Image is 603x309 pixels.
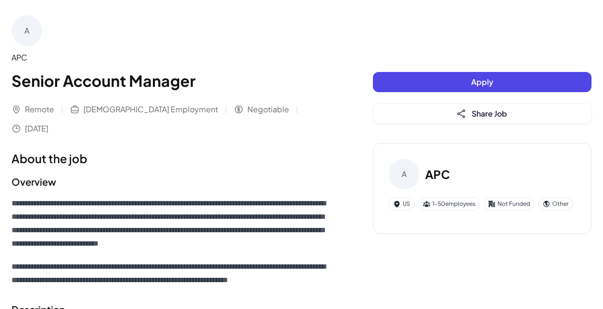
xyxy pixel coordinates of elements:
[472,108,507,119] span: Share Job
[12,69,335,92] h1: Senior Account Manager
[373,72,591,92] button: Apply
[12,15,42,46] div: A
[484,197,534,211] div: Not Funded
[373,104,591,124] button: Share Job
[538,197,573,211] div: Other
[471,77,493,87] span: Apply
[12,150,335,167] h1: About the job
[25,104,54,115] span: Remote
[425,166,450,183] h3: APC
[389,159,419,190] div: A
[389,197,415,211] div: US
[247,104,289,115] span: Negotiable
[83,104,218,115] span: [DEMOGRAPHIC_DATA] Employment
[418,197,480,211] div: 1-50 employees
[25,123,48,134] span: [DATE]
[12,52,335,63] div: APC
[12,175,335,189] h2: Overview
